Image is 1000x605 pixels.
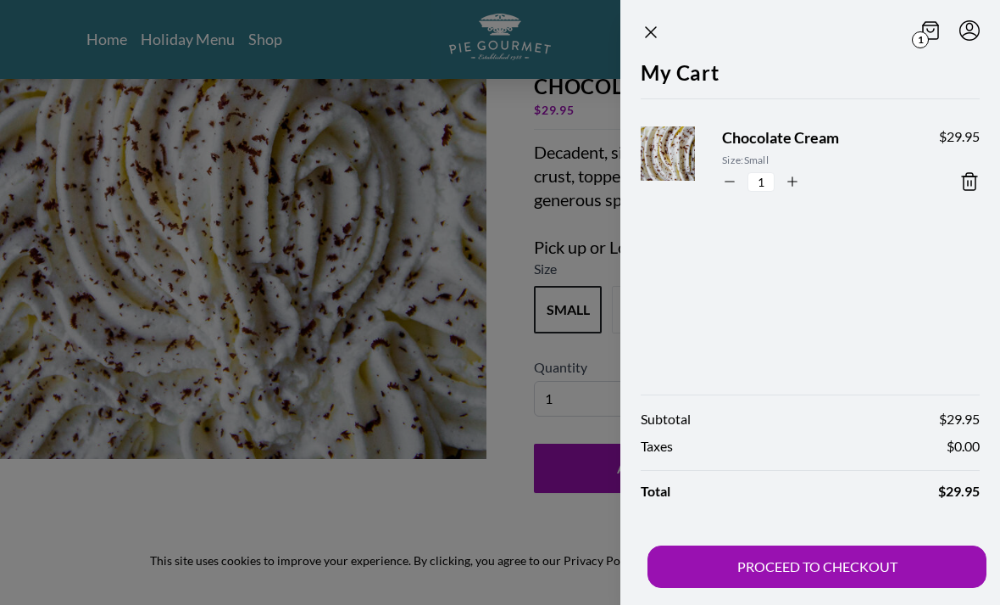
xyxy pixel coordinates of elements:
h2: My Cart [641,58,980,98]
span: Chocolate Cream [722,126,912,149]
span: $ 29.95 [939,126,980,147]
span: Total [641,481,670,501]
button: Close panel [641,22,661,42]
span: $ 0.00 [947,436,980,457]
span: $ 29.95 [938,481,980,501]
span: Taxes [641,436,673,457]
img: Product Image [632,110,736,214]
button: PROCEED TO CHECKOUT [647,546,986,588]
button: Menu [959,20,980,41]
span: 1 [912,31,929,48]
span: Size: Small [722,153,912,168]
span: Subtotal [641,409,691,429]
span: $ 29.95 [939,409,980,429]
